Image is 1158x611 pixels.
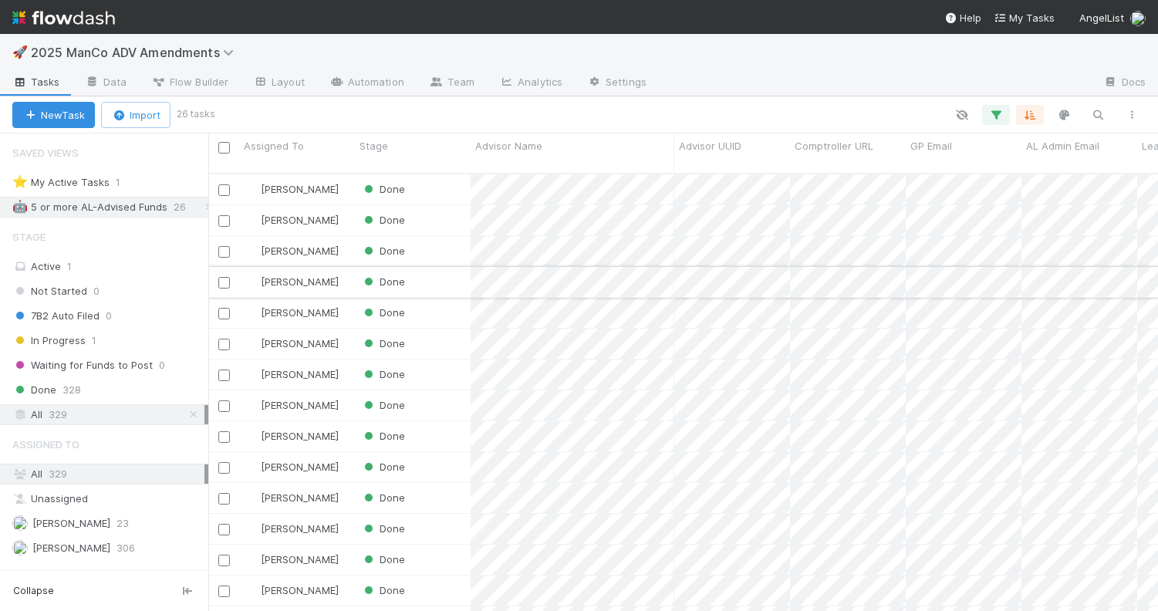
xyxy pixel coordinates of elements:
[12,405,204,424] div: All
[261,430,339,442] span: [PERSON_NAME]
[361,522,405,535] span: Done
[361,368,405,380] span: Done
[575,71,659,96] a: Settings
[241,71,317,96] a: Layout
[12,257,204,276] div: Active
[116,514,129,533] span: 23
[218,431,230,443] input: Toggle Row Selected
[246,214,258,226] img: avatar_c545aa83-7101-4841-8775-afeaaa9cc762.png
[245,366,339,382] div: [PERSON_NAME]
[361,459,405,474] div: Done
[116,538,135,558] span: 306
[12,173,110,192] div: My Active Tasks
[245,521,339,536] div: [PERSON_NAME]
[361,245,405,257] span: Done
[218,339,230,350] input: Toggle Row Selected
[218,400,230,412] input: Toggle Row Selected
[31,45,241,60] span: 2025 ManCo ADV Amendments
[361,275,405,288] span: Done
[246,245,258,257] img: avatar_c545aa83-7101-4841-8775-afeaaa9cc762.png
[49,405,67,424] span: 329
[261,522,339,535] span: [PERSON_NAME]
[245,181,339,197] div: [PERSON_NAME]
[49,468,67,480] span: 329
[12,137,79,168] span: Saved Views
[261,491,339,504] span: [PERSON_NAME]
[12,102,95,128] button: NewTask
[245,552,339,567] div: [PERSON_NAME]
[93,282,100,301] span: 0
[1091,71,1158,96] a: Docs
[361,337,405,349] span: Done
[13,584,54,598] span: Collapse
[417,71,487,96] a: Team
[261,337,339,349] span: [PERSON_NAME]
[361,582,405,598] div: Done
[246,522,258,535] img: avatar_c545aa83-7101-4841-8775-afeaaa9cc762.png
[218,308,230,319] input: Toggle Row Selected
[361,183,405,195] span: Done
[475,138,542,154] span: Advisor Name
[218,277,230,289] input: Toggle Row Selected
[62,380,81,400] span: 328
[246,553,258,565] img: avatar_e79b5690-6eb7-467c-97bb-55e5d29541a1.png
[261,584,339,596] span: [PERSON_NAME]
[361,428,405,444] div: Done
[101,102,170,128] button: Import
[245,428,339,444] div: [PERSON_NAME]
[261,553,339,565] span: [PERSON_NAME]
[244,138,304,154] span: Assigned To
[12,429,79,460] span: Assigned To
[261,275,339,288] span: [PERSON_NAME]
[245,274,339,289] div: [PERSON_NAME]
[218,246,230,258] input: Toggle Row Selected
[261,368,339,380] span: [PERSON_NAME]
[116,173,136,192] span: 1
[245,243,339,258] div: [PERSON_NAME]
[317,71,417,96] a: Automation
[12,46,28,59] span: 🚀
[361,490,405,505] div: Done
[12,380,56,400] span: Done
[361,430,405,442] span: Done
[12,5,115,31] img: logo-inverted-e16ddd16eac7371096b0.svg
[1079,12,1124,24] span: AngelList
[12,331,86,350] span: In Progress
[361,214,405,226] span: Done
[12,221,46,252] span: Stage
[177,107,215,121] small: 26 tasks
[994,12,1055,24] span: My Tasks
[12,489,204,508] div: Unassigned
[261,306,339,319] span: [PERSON_NAME]
[246,491,258,504] img: avatar_c545aa83-7101-4841-8775-afeaaa9cc762.png
[245,336,339,351] div: [PERSON_NAME]
[151,74,228,89] span: Flow Builder
[32,542,110,554] span: [PERSON_NAME]
[245,490,339,505] div: [PERSON_NAME]
[1130,11,1146,26] img: avatar_c545aa83-7101-4841-8775-afeaaa9cc762.png
[73,71,139,96] a: Data
[261,183,339,195] span: [PERSON_NAME]
[361,243,405,258] div: Done
[245,305,339,320] div: [PERSON_NAME]
[361,212,405,228] div: Done
[361,306,405,319] span: Done
[245,459,339,474] div: [PERSON_NAME]
[12,356,153,375] span: Waiting for Funds to Post
[174,197,201,217] span: 26
[218,524,230,535] input: Toggle Row Selected
[361,491,405,504] span: Done
[246,584,258,596] img: avatar_c545aa83-7101-4841-8775-afeaaa9cc762.png
[361,336,405,351] div: Done
[218,555,230,566] input: Toggle Row Selected
[12,306,100,326] span: 7B2 Auto Filed
[361,461,405,473] span: Done
[246,461,258,473] img: avatar_c545aa83-7101-4841-8775-afeaaa9cc762.png
[246,399,258,411] img: avatar_c545aa83-7101-4841-8775-afeaaa9cc762.png
[246,430,258,442] img: avatar_c545aa83-7101-4841-8775-afeaaa9cc762.png
[218,462,230,474] input: Toggle Row Selected
[218,184,230,196] input: Toggle Row Selected
[261,399,339,411] span: [PERSON_NAME]
[159,356,165,375] span: 0
[12,282,87,301] span: Not Started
